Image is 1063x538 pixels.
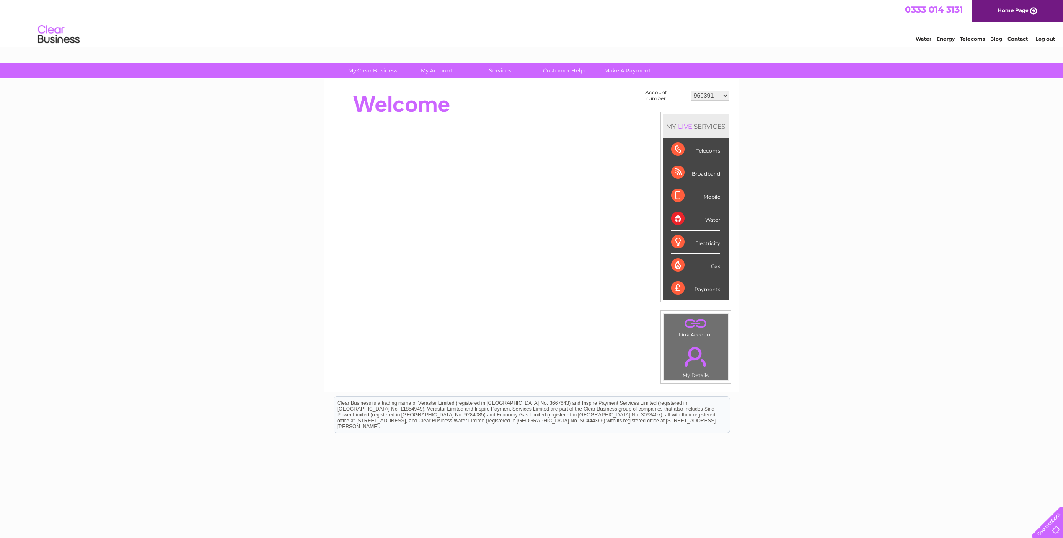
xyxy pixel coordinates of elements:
[666,342,726,371] a: .
[671,254,720,277] div: Gas
[960,36,985,42] a: Telecoms
[1035,36,1055,42] a: Log out
[905,4,963,15] a: 0333 014 3131
[671,161,720,184] div: Broadband
[671,207,720,230] div: Water
[37,22,80,47] img: logo.png
[663,313,728,340] td: Link Account
[666,316,726,331] a: .
[990,36,1002,42] a: Blog
[663,340,728,381] td: My Details
[334,5,730,41] div: Clear Business is a trading name of Verastar Limited (registered in [GEOGRAPHIC_DATA] No. 3667643...
[663,114,729,138] div: MY SERVICES
[402,63,471,78] a: My Account
[671,184,720,207] div: Mobile
[936,36,955,42] a: Energy
[671,231,720,254] div: Electricity
[643,88,689,103] td: Account number
[338,63,407,78] a: My Clear Business
[671,277,720,300] div: Payments
[916,36,931,42] a: Water
[466,63,535,78] a: Services
[676,122,694,130] div: LIVE
[593,63,662,78] a: Make A Payment
[529,63,598,78] a: Customer Help
[671,138,720,161] div: Telecoms
[1007,36,1028,42] a: Contact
